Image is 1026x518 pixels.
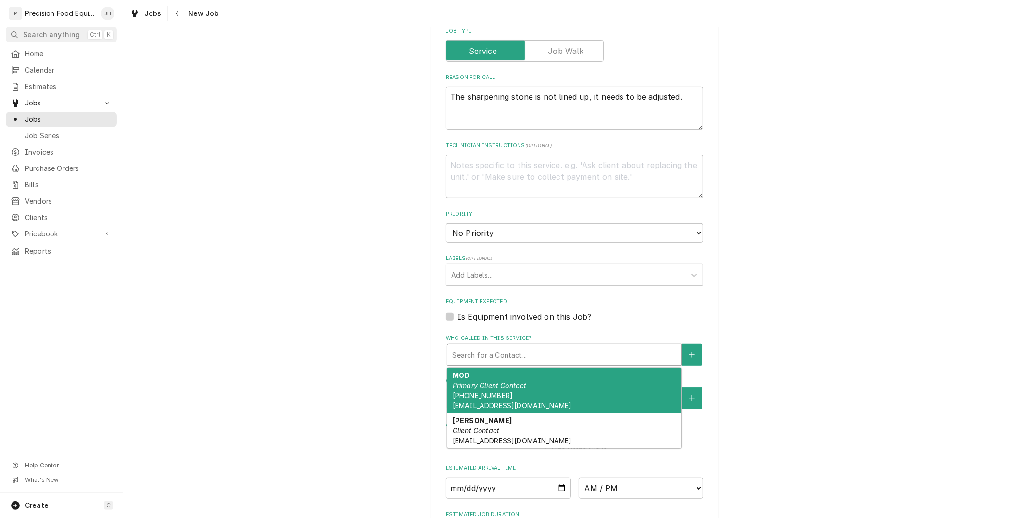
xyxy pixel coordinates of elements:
[25,213,112,222] span: Clients
[25,147,112,157] span: Invoices
[106,502,111,509] span: C
[185,9,219,18] span: New Job
[446,298,703,323] div: Equipment Expected
[25,229,98,239] span: Pricebook
[689,395,695,401] svg: Create New Contact
[6,177,117,193] a: Bills
[126,6,165,21] a: Jobs
[25,501,49,509] span: Create
[457,311,591,323] label: Is Equipment involved on this Job?
[446,465,703,472] label: Estimated Arrival Time
[453,416,512,425] strong: [PERSON_NAME]
[446,421,703,453] div: Attachments
[446,255,703,262] label: Labels
[6,194,117,209] a: Vendors
[682,344,702,366] button: Create New Contact
[446,298,703,306] label: Equipment Expected
[446,255,703,286] div: Labels
[25,196,112,206] span: Vendors
[6,46,117,62] a: Home
[6,226,117,242] a: Go to Pricebook
[446,335,703,342] label: Who called in this service?
[23,30,80,39] span: Search anything
[107,31,111,39] span: K
[6,112,117,127] a: Jobs
[25,462,111,469] span: Help Center
[6,144,117,160] a: Invoices
[446,210,703,218] label: Priority
[446,478,571,499] input: Date
[6,210,117,225] a: Clients
[446,465,703,499] div: Estimated Arrival Time
[101,7,114,20] div: JH
[6,128,117,143] a: Job Series
[453,381,527,389] em: Primary Client Contact
[446,74,703,130] div: Reason For Call
[25,49,112,59] span: Home
[453,391,571,410] span: [PHONE_NUMBER] [EMAIL_ADDRESS][DOMAIN_NAME]
[25,164,112,173] span: Purchase Orders
[446,210,703,243] div: Priority
[453,371,469,379] strong: MOD
[170,6,185,21] button: Navigate back
[25,9,96,18] div: Precision Food Equipment LLC
[25,131,112,141] span: Job Series
[25,65,112,75] span: Calendar
[6,244,117,259] a: Reports
[682,387,702,409] button: Create New Contact
[446,74,703,81] label: Reason For Call
[6,95,117,111] a: Go to Jobs
[9,7,22,20] div: P
[446,335,703,366] div: Who called in this service?
[525,143,552,148] span: ( optional )
[453,427,499,435] em: Client Contact
[25,82,112,91] span: Estimates
[25,246,112,256] span: Reports
[466,256,493,261] span: ( optional )
[579,478,704,499] select: Time Select
[446,421,703,428] label: Attachments
[90,31,100,39] span: Ctrl
[6,473,117,487] a: Go to What's New
[25,476,111,484] span: What's New
[6,459,117,472] a: Go to Help Center
[446,142,703,150] label: Technician Instructions
[446,142,703,199] div: Technician Instructions
[453,437,571,445] span: [EMAIL_ADDRESS][DOMAIN_NAME]
[144,9,162,18] span: Jobs
[446,378,703,409] div: Who should the tech(s) ask for?
[6,79,117,94] a: Estimates
[446,27,703,35] label: Job Type
[25,115,112,124] span: Jobs
[101,7,114,20] div: Jason Hertel's Avatar
[689,351,695,358] svg: Create New Contact
[25,98,98,108] span: Jobs
[25,180,112,190] span: Bills
[446,27,703,62] div: Job Type
[446,87,703,130] textarea: The sharpening stone is not lined up, it needs to be adjusted.
[6,63,117,78] a: Calendar
[6,161,117,176] a: Purchase Orders
[6,27,117,42] button: Search anythingCtrlK
[446,378,703,386] label: Who should the tech(s) ask for?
